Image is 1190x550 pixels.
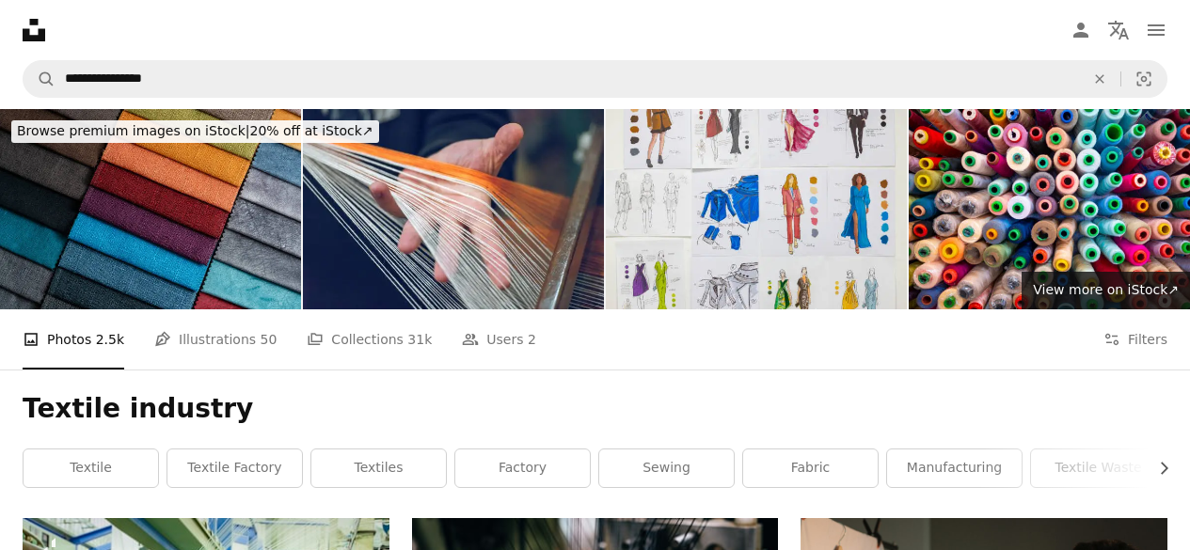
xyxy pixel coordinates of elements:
[606,109,907,309] img: Beautiful fashion sketches at an atelier
[1033,282,1179,297] span: View more on iStock ↗
[23,60,1167,98] form: Find visuals sitewide
[1022,272,1190,309] a: View more on iStock↗
[23,19,45,41] a: Home — Unsplash
[307,309,432,369] a: Collections 31k
[455,449,590,487] a: factory
[303,109,604,309] img: Hands weaving on a loom in textile workshop
[17,123,373,138] span: 20% off at iStock ↗
[1062,11,1100,49] a: Log in / Sign up
[1137,11,1175,49] button: Menu
[154,309,277,369] a: Illustrations 50
[24,449,158,487] a: textile
[407,329,432,350] span: 31k
[1079,61,1120,97] button: Clear
[1147,449,1167,487] button: scroll list to the right
[599,449,734,487] a: sewing
[23,392,1167,426] h1: Textile industry
[462,309,536,369] a: Users 2
[261,329,278,350] span: 50
[528,329,536,350] span: 2
[1100,11,1137,49] button: Language
[167,449,302,487] a: textile factory
[1103,309,1167,369] button: Filters
[887,449,1022,487] a: manufacturing
[743,449,878,487] a: fabric
[311,449,446,487] a: textiles
[24,61,56,97] button: Search Unsplash
[17,123,249,138] span: Browse premium images on iStock |
[1121,61,1166,97] button: Visual search
[1031,449,1166,487] a: textile waste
